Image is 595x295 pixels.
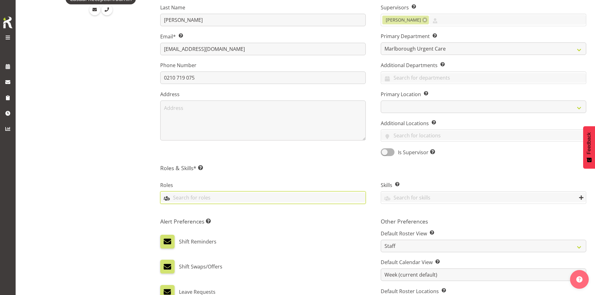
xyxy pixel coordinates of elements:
h5: Alert Preferences [160,218,366,225]
label: Default Roster Locations [381,288,586,295]
label: Roles [160,181,366,189]
input: Search for locations [381,131,586,140]
span: Is Supervisor [394,149,435,156]
label: Primary Location [381,91,586,98]
input: Phone Number [160,71,366,84]
img: Rosterit icon logo [2,16,14,29]
button: Feedback - Show survey [583,126,595,169]
a: Call Employee [102,4,112,15]
label: Additional Departments [381,61,586,69]
h5: Other Preferences [381,218,586,225]
label: Phone Number [160,61,366,69]
label: Additional Locations [381,120,586,127]
label: Primary Department [381,32,586,40]
label: Default Roster View [381,230,586,237]
span: Feedback [586,132,592,154]
h5: Roles & Skills* [160,165,586,171]
input: Search for roles [161,193,365,202]
input: Last Name [160,14,366,26]
label: Skills [381,181,586,189]
input: Search for skills [381,193,586,202]
img: help-xxl-2.png [576,276,583,283]
label: Supervisors [381,4,586,11]
input: Email Address [160,43,366,55]
input: Search for departments [381,73,586,83]
a: Email Employee [89,4,100,15]
span: [PERSON_NAME] [386,17,421,23]
label: Address [160,91,366,98]
label: Email* [160,33,366,40]
label: Default Calendar View [381,258,586,266]
label: Last Name [160,4,366,11]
